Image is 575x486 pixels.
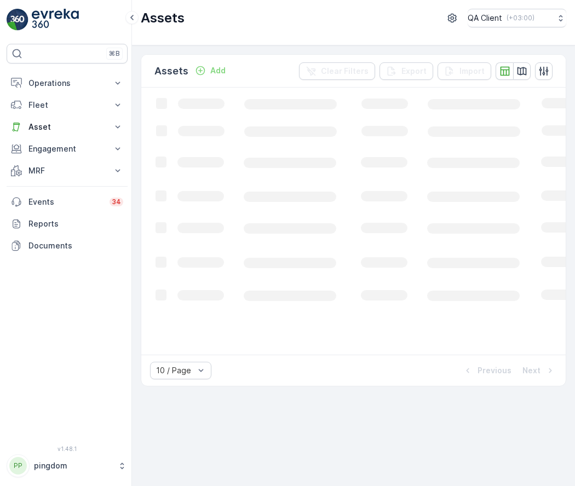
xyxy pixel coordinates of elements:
[7,72,128,94] button: Operations
[112,198,121,206] p: 34
[7,94,128,116] button: Fleet
[7,235,128,257] a: Documents
[521,364,557,377] button: Next
[380,62,433,80] button: Export
[7,445,128,452] span: v 1.48.1
[28,240,123,251] p: Documents
[461,364,513,377] button: Previous
[28,143,106,154] p: Engagement
[191,64,230,77] button: Add
[7,116,128,138] button: Asset
[32,9,79,31] img: logo_light-DOdMpM7g.png
[7,138,128,160] button: Engagement
[459,66,485,77] p: Import
[9,457,27,475] div: PP
[7,9,28,31] img: logo
[141,9,185,27] p: Assets
[28,165,106,176] p: MRF
[28,121,106,132] p: Asset
[401,66,427,77] p: Export
[154,63,188,79] p: Assets
[28,218,123,229] p: Reports
[28,100,106,111] p: Fleet
[7,191,128,213] a: Events34
[522,365,540,376] p: Next
[7,160,128,182] button: MRF
[34,460,112,471] p: pingdom
[468,13,502,24] p: QA Client
[299,62,375,80] button: Clear Filters
[7,213,128,235] a: Reports
[109,49,120,58] p: ⌘B
[210,65,226,76] p: Add
[28,78,106,89] p: Operations
[28,196,103,207] p: Events
[7,454,128,477] button: PPpingdom
[507,14,534,22] p: ( +03:00 )
[468,9,566,27] button: QA Client(+03:00)
[438,62,491,80] button: Import
[321,66,369,77] p: Clear Filters
[478,365,511,376] p: Previous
